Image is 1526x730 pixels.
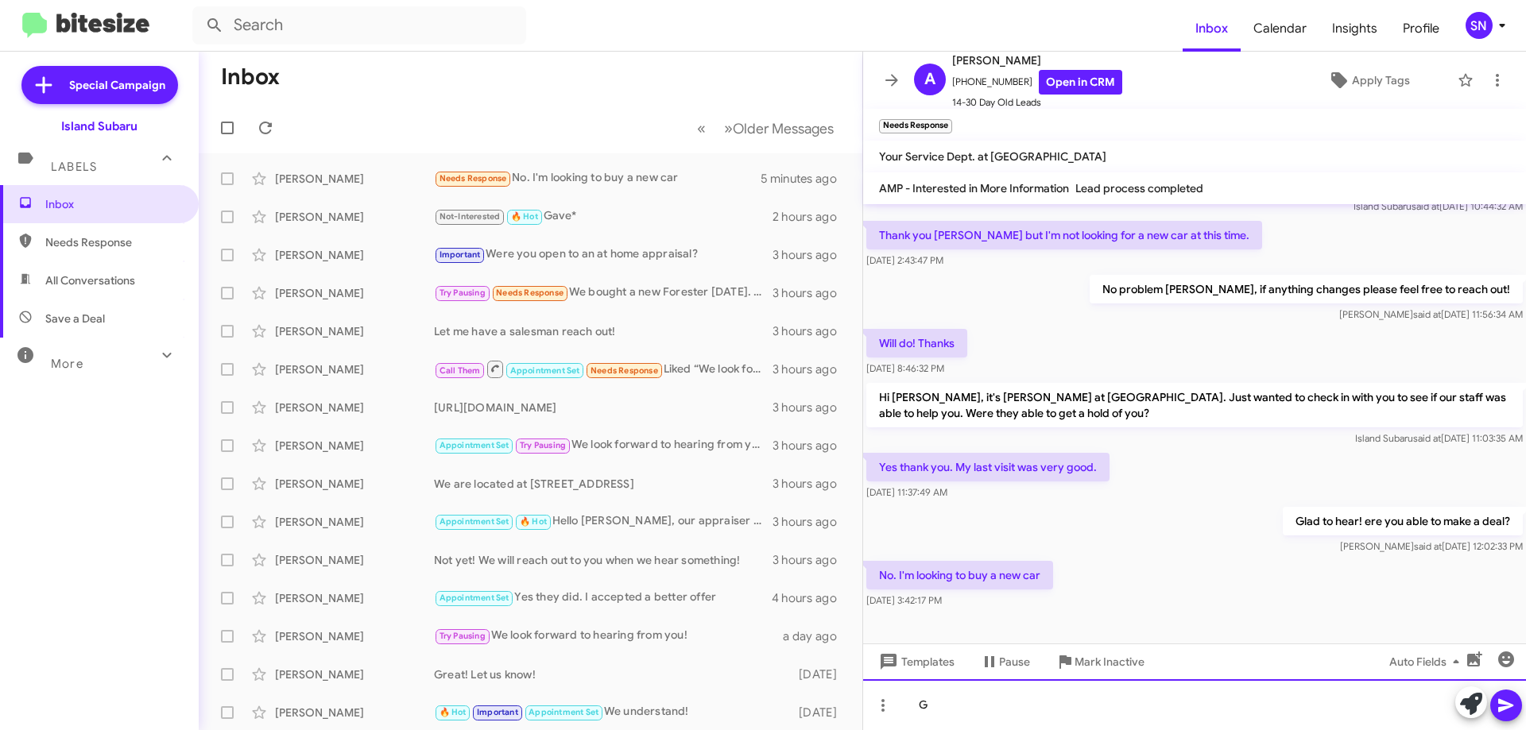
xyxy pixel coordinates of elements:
div: Hello [PERSON_NAME], our appraiser [PERSON_NAME] should've reached out to you, were you able to g... [434,512,773,531]
span: All Conversations [45,272,135,288]
span: Save a Deal [45,311,105,326]
span: AMP - Interested in More Information [879,181,1069,195]
button: Templates [863,647,967,676]
span: Important [440,249,481,260]
div: 3 hours ago [773,438,850,454]
span: said at [1413,308,1441,320]
div: [PERSON_NAME] [275,171,434,187]
p: Yes thank you. My last visit was very good. [866,453,1110,481]
a: Calendar [1241,6,1319,52]
span: [PERSON_NAME] [952,51,1122,70]
div: [DATE] [791,666,850,682]
div: We look forward to hearing from you!@ [434,436,773,454]
button: Pause [967,647,1043,676]
div: 5 minutes ago [761,171,850,187]
span: Apply Tags [1352,66,1410,95]
span: Not-Interested [440,211,501,222]
div: Great! Let us know! [434,666,791,682]
div: Were you open to an at home appraisal? [434,245,773,264]
div: We look forward to hearing from you! [434,627,783,645]
div: [PERSON_NAME] [275,323,434,339]
span: Needs Response [45,234,180,250]
span: Lead process completed [1075,181,1203,195]
p: Will do! Thanks [866,329,967,357]
span: Appointment Set [440,440,509,450]
div: 3 hours ago [773,323,850,339]
a: Special Campaign [21,66,178,104]
span: Appointment Set [440,593,509,603]
span: 🔥 Hot [520,516,547,527]
div: [URL][DOMAIN_NAME] [434,400,773,415]
div: 3 hours ago [773,361,850,377]
div: [PERSON_NAME] [275,438,434,454]
div: Island Subaru [61,118,137,134]
nav: Page navigation example [688,112,843,145]
span: Try Pausing [440,631,486,641]
span: Try Pausing [440,288,486,298]
span: [DATE] 2:43:47 PM [866,254,943,266]
span: Profile [1390,6,1452,52]
span: 14-30 Day Old Leads [952,95,1122,110]
div: G [863,679,1526,730]
span: Pause [999,647,1030,676]
a: Insights [1319,6,1390,52]
p: Hi [PERSON_NAME], it's [PERSON_NAME] at [GEOGRAPHIC_DATA]. Just wanted to check in with you to se... [866,383,1523,427]
span: Labels [51,160,97,174]
span: Inbox [45,196,180,212]
div: 3 hours ago [773,285,850,301]
div: Liked “We look forward to hearing from you!” [434,359,773,379]
div: 2 hours ago [773,209,850,225]
div: [PERSON_NAME] [275,285,434,301]
div: [PERSON_NAME] [275,247,434,263]
span: [DATE] 8:46:32 PM [866,362,944,374]
div: [PERSON_NAME] [275,628,434,644]
span: A [924,67,935,92]
div: [PERSON_NAME] [275,705,434,720]
div: [DATE] [791,705,850,720]
span: Mark Inactive [1075,647,1144,676]
div: Let me have a salesman reach out! [434,323,773,339]
div: Yes they did. I accepted a better offer [434,589,772,607]
span: [DATE] 3:42:17 PM [866,594,942,606]
div: 3 hours ago [773,514,850,530]
span: Older Messages [733,120,834,137]
span: [PERSON_NAME] [DATE] 12:02:33 PM [1340,540,1523,552]
span: Auto Fields [1389,647,1466,676]
span: Needs Response [591,365,658,376]
div: 3 hours ago [773,247,850,263]
div: [PERSON_NAME] [275,666,434,682]
span: Appointment Set [510,365,580,376]
span: said at [1413,432,1441,444]
div: We are located at [STREET_ADDRESS] [434,476,773,492]
span: Important [477,707,518,717]
button: Mark Inactive [1043,647,1157,676]
div: SN [1466,12,1493,39]
span: 🔥 Hot [511,211,538,222]
div: [PERSON_NAME] [275,590,434,606]
span: More [51,357,83,371]
span: Needs Response [440,173,507,183]
input: Search [192,6,526,44]
span: Appointment Set [440,516,509,527]
a: Open in CRM [1039,70,1122,95]
div: [PERSON_NAME] [275,361,434,377]
p: No. I'm looking to buy a new car [866,561,1053,589]
span: said at [1412,200,1439,212]
span: Inbox [1183,6,1241,52]
div: No. I'm looking to buy a new car [434,169,761,187]
p: Thank you [PERSON_NAME] but I'm not looking for a new car at this time. [866,221,1262,249]
div: We understand! [434,703,791,721]
span: [PERSON_NAME] [DATE] 11:56:34 AM [1339,308,1523,320]
div: 3 hours ago [773,552,850,568]
p: Glad to hear! ere you able to make a deal? [1283,507,1523,535]
span: said at [1414,540,1442,552]
p: No problem [PERSON_NAME], if anything changes please feel free to reach out! [1090,275,1523,303]
span: 🔥 Hot [440,707,467,717]
div: 3 hours ago [773,400,850,415]
div: [PERSON_NAME] [275,400,434,415]
h1: Inbox [221,64,280,90]
div: [PERSON_NAME] [275,552,434,568]
span: Island Subaru [DATE] 10:44:32 AM [1354,200,1523,212]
